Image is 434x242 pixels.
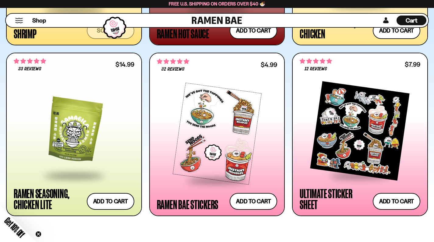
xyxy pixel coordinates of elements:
span: 32 reviews [161,67,185,72]
a: 4.75 stars 32 reviews $4.99 Ramen Bae Stickers Add to cart [149,53,285,216]
div: Shrimp [14,28,37,39]
span: 4.75 stars [157,58,189,65]
button: Close teaser [35,231,41,237]
button: Add to cart [230,193,277,210]
span: 33 reviews [18,67,41,72]
button: Add to cart [373,193,420,210]
span: Free U.S. Shipping on Orders over $40 🍜 [169,1,265,7]
div: Ramen Seasoning, Chicken [300,17,370,39]
div: Ramen Bae Stickers [157,199,218,210]
span: Get 10% Off [3,216,26,239]
div: $4.99 [261,62,277,68]
span: 5.00 stars [14,57,46,65]
div: Ramen Seasoning, Chicken Lite [14,188,84,210]
div: Ultimate Sticker Sheet [300,188,370,210]
span: 5.00 stars [300,57,332,65]
a: 5.00 stars 12 reviews $7.99 Ultimate Sticker Sheet Add to cart [292,53,428,216]
div: $7.99 [405,61,420,67]
a: Cart [397,14,426,27]
span: 12 reviews [305,67,327,72]
div: $14.99 [115,61,134,67]
button: Add to cart [87,193,134,210]
button: Mobile Menu Trigger [15,18,23,23]
a: Shop [32,16,46,25]
div: Ramen Hot Sauce [157,28,209,39]
a: 5.00 stars 33 reviews $14.99 Ramen Seasoning, Chicken Lite Add to cart [6,53,142,216]
span: Cart [406,17,418,24]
